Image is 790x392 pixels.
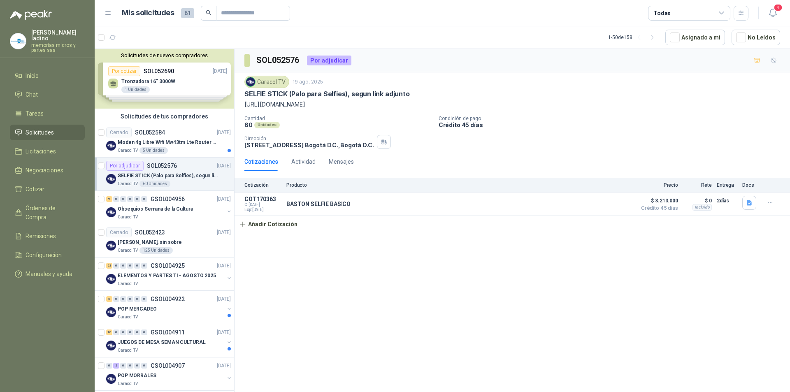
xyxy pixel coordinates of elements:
[134,329,140,335] div: 0
[217,362,231,370] p: [DATE]
[10,125,85,140] a: Solicitudes
[286,182,632,188] p: Producto
[141,263,147,269] div: 0
[106,307,116,317] img: Company Logo
[683,196,712,206] p: $ 0
[683,182,712,188] p: Flete
[10,10,52,20] img: Logo peakr
[10,162,85,178] a: Negociaciones
[95,158,234,191] a: Por adjudicarSOL052576[DATE] Company LogoSELFIE STICK (Palo para Selfies), segun link adjuntoCara...
[439,116,787,121] p: Condición de pago
[26,147,56,156] span: Licitaciones
[106,361,232,387] a: 0 2 0 0 0 0 GSOL004907[DATE] Company LogoPOP MORRALESCaracol TV
[106,161,144,171] div: Por adjudicar
[26,251,62,260] span: Configuración
[135,130,165,135] p: SOL052584
[127,196,133,202] div: 0
[608,31,659,44] div: 1 - 50 de 158
[141,329,147,335] div: 0
[95,49,234,109] div: Solicitudes de nuevos compradoresPor cotizarSOL052690[DATE] Tronzadora 16” 3000W1 UnidadesPor cot...
[717,196,737,206] p: 2 días
[439,121,787,128] p: Crédito 45 días
[732,30,780,45] button: No Leídos
[637,206,678,211] span: Crédito 45 días
[134,363,140,369] div: 0
[244,116,432,121] p: Cantidad
[118,147,138,154] p: Caracol TV
[139,147,168,154] div: 5 Unidades
[139,247,173,254] div: 125 Unidades
[118,214,138,220] p: Caracol TV
[244,182,281,188] p: Cotización
[120,296,126,302] div: 0
[120,196,126,202] div: 0
[217,129,231,137] p: [DATE]
[113,363,119,369] div: 2
[106,294,232,320] a: 5 0 0 0 0 0 GSOL004922[DATE] Company LogoPOP MERCADEOCaracol TV
[653,9,671,18] div: Todas
[134,263,140,269] div: 0
[329,157,354,166] div: Mensajes
[151,329,185,335] p: GSOL004911
[118,347,138,354] p: Caracol TV
[10,228,85,244] a: Remisiones
[118,272,216,280] p: ELEMENTOS Y PARTES TI - AGOSTO 2025
[10,106,85,121] a: Tareas
[151,263,185,269] p: GSOL004925
[151,363,185,369] p: GSOL004907
[26,71,39,80] span: Inicio
[106,196,112,202] div: 9
[217,262,231,270] p: [DATE]
[244,90,410,98] p: SELFIE STICK (Palo para Selfies), segun link adjunto
[26,90,38,99] span: Chat
[10,144,85,159] a: Licitaciones
[106,263,112,269] div: 23
[134,196,140,202] div: 0
[113,296,119,302] div: 0
[151,196,185,202] p: GSOL004956
[118,380,138,387] p: Caracol TV
[147,163,177,169] p: SOL052576
[244,100,780,109] p: [URL][DOMAIN_NAME]
[106,374,116,384] img: Company Logo
[10,200,85,225] a: Órdenes de Compra
[26,232,56,241] span: Remisiones
[118,339,206,346] p: JUEGOS DE MESA SEMAN CULTURAL
[120,363,126,369] div: 0
[291,157,316,166] div: Actividad
[293,78,323,86] p: 19 ago, 2025
[127,263,133,269] div: 0
[113,329,119,335] div: 0
[235,216,302,232] button: Añadir Cotización
[127,296,133,302] div: 0
[10,181,85,197] a: Cotizar
[106,128,132,137] div: Cerrado
[244,76,289,88] div: Caracol TV
[118,205,193,213] p: Obsequios Semana de la Cultura
[774,4,783,12] span: 4
[217,229,231,237] p: [DATE]
[120,329,126,335] div: 0
[141,296,147,302] div: 0
[26,128,54,137] span: Solicitudes
[118,172,220,180] p: SELFIE STICK (Palo para Selfies), segun link adjunto
[106,329,112,335] div: 10
[26,109,44,118] span: Tareas
[95,124,234,158] a: CerradoSOL052584[DATE] Company LogoModen 4g Libre Wifi Mw43tm Lte Router Móvil Internet 5ghzCarac...
[206,10,211,16] span: search
[217,329,231,336] p: [DATE]
[244,136,374,141] p: Dirección
[217,295,231,303] p: [DATE]
[134,296,140,302] div: 0
[717,182,737,188] p: Entrega
[106,194,232,220] a: 9 0 0 0 0 0 GSOL004956[DATE] Company LogoObsequios Semana de la CulturaCaracol TV
[118,247,138,254] p: Caracol TV
[742,182,759,188] p: Docs
[692,204,712,211] div: Incluido
[26,269,72,278] span: Manuales y ayuda
[118,281,138,287] p: Caracol TV
[246,77,255,86] img: Company Logo
[95,109,234,124] div: Solicitudes de tus compradores
[106,174,116,184] img: Company Logo
[113,263,119,269] div: 0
